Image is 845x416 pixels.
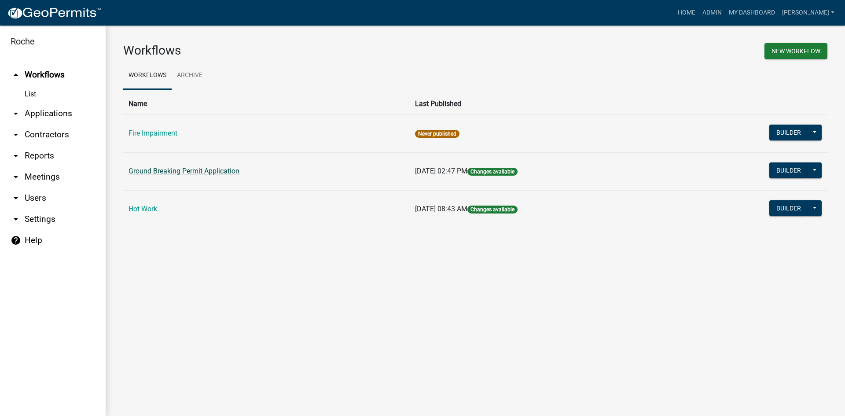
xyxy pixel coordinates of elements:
button: Builder [769,200,808,216]
a: Archive [172,62,208,90]
a: Workflows [123,62,172,90]
a: Hot Work [129,205,157,213]
span: Changes available [467,168,518,176]
i: arrow_drop_up [11,70,21,80]
i: arrow_drop_down [11,151,21,161]
i: arrow_drop_down [11,193,21,203]
i: help [11,235,21,246]
th: Name [123,93,410,114]
a: Home [674,4,699,21]
i: arrow_drop_down [11,214,21,225]
a: [PERSON_NAME] [779,4,838,21]
span: Changes available [467,206,518,214]
th: Last Published [410,93,677,114]
i: arrow_drop_down [11,172,21,182]
span: Never published [415,130,459,138]
i: arrow_drop_down [11,129,21,140]
a: Admin [699,4,725,21]
button: Builder [769,162,808,178]
a: Ground Breaking Permit Application [129,167,239,175]
i: arrow_drop_down [11,108,21,119]
button: New Workflow [764,43,827,59]
a: My Dashboard [725,4,779,21]
span: [DATE] 08:43 AM [415,205,467,213]
button: Builder [769,125,808,140]
h3: Workflows [123,43,469,58]
span: [DATE] 02:47 PM [415,167,467,175]
a: Fire Impairment [129,129,177,137]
